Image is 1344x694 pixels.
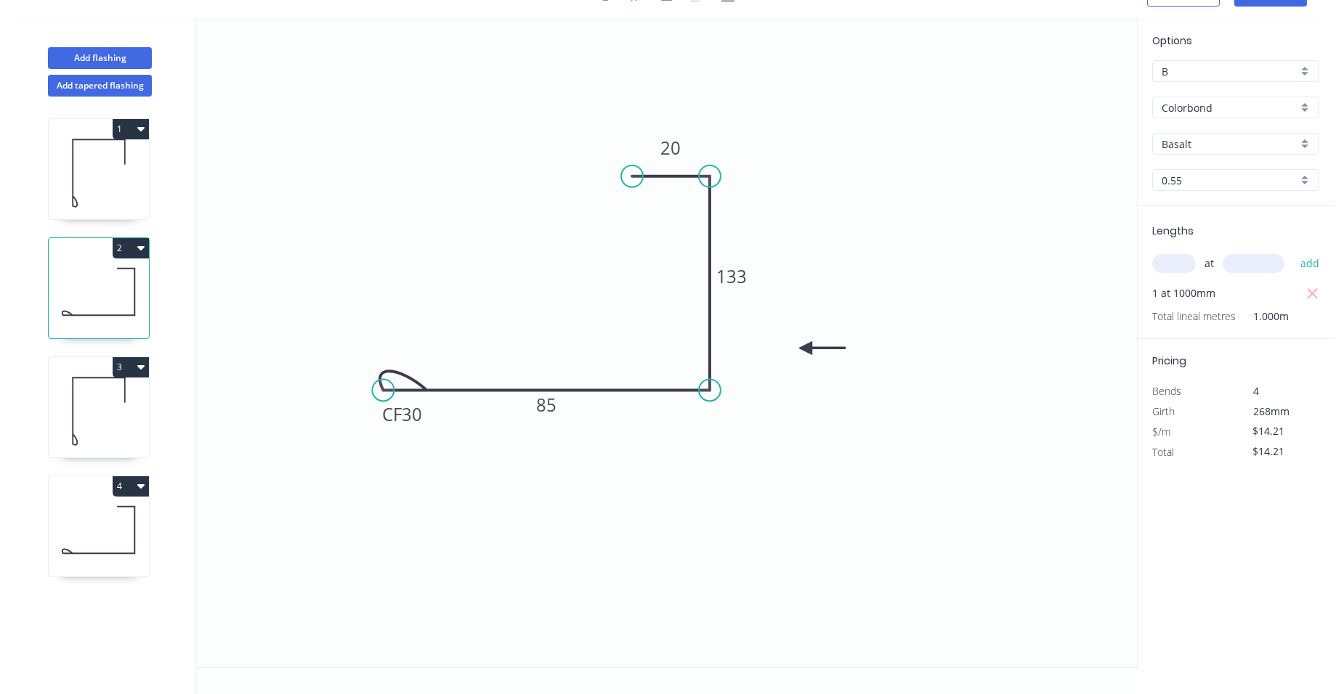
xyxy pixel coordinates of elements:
[48,75,152,97] button: Add tapered flashing
[1152,425,1170,438] span: $/m
[1162,173,1298,188] input: Thickness
[1152,33,1192,48] span: Options
[382,402,402,426] tspan: CF
[1152,404,1175,418] span: Girth
[1253,384,1259,398] span: 4
[113,357,149,377] button: 3
[113,119,149,139] button: 1
[1205,253,1214,274] span: at
[660,136,681,160] tspan: 20
[1152,306,1236,327] span: Total lineal metres
[48,47,152,69] button: Add flashing
[196,18,1137,667] svg: 0
[1152,283,1215,303] span: 1 at 1000mm
[536,393,556,417] tspan: 85
[113,238,149,258] button: 2
[1293,251,1327,276] button: add
[1236,306,1289,327] span: 1.000m
[113,476,149,497] button: 4
[1152,384,1181,398] span: Bends
[1253,404,1290,418] span: 268mm
[1162,100,1298,115] input: Material
[402,402,422,426] tspan: 30
[1152,445,1174,459] span: Total
[1162,136,1298,152] input: Colour
[716,264,747,288] tspan: 133
[1152,354,1186,368] span: Pricing
[1162,64,1298,79] input: Price level
[1152,224,1194,238] span: Lengths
